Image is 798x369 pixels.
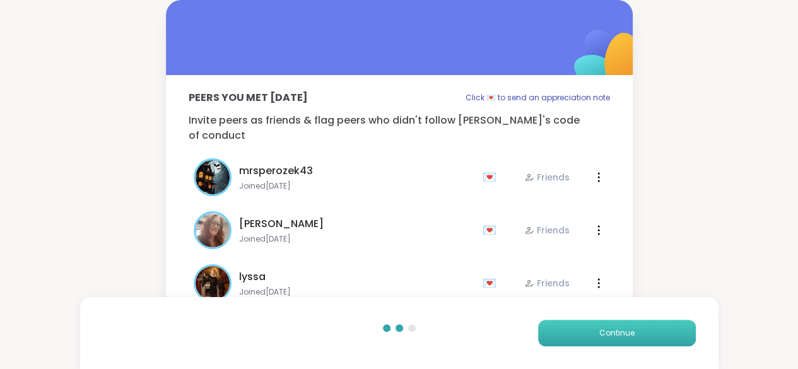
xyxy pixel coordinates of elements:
img: dodi [196,213,230,247]
img: mrsperozek43 [196,160,230,194]
img: lyssa [196,266,230,300]
span: mrsperozek43 [239,163,313,179]
div: 💌 [483,167,502,187]
div: Friends [524,224,570,237]
p: Peers you met [DATE] [189,90,308,105]
span: Continue [599,327,635,339]
span: [PERSON_NAME] [239,216,324,231]
div: Friends [524,171,570,184]
p: Click 💌 to send an appreciation note [466,90,610,105]
span: Joined [DATE] [239,234,475,244]
div: 💌 [483,273,502,293]
span: lyssa [239,269,266,284]
span: Joined [DATE] [239,181,475,191]
div: 💌 [483,220,502,240]
p: Invite peers as friends & flag peers who didn't follow [PERSON_NAME]'s code of conduct [189,113,610,143]
div: Friends [524,277,570,290]
button: Continue [538,320,696,346]
span: Joined [DATE] [239,287,475,297]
